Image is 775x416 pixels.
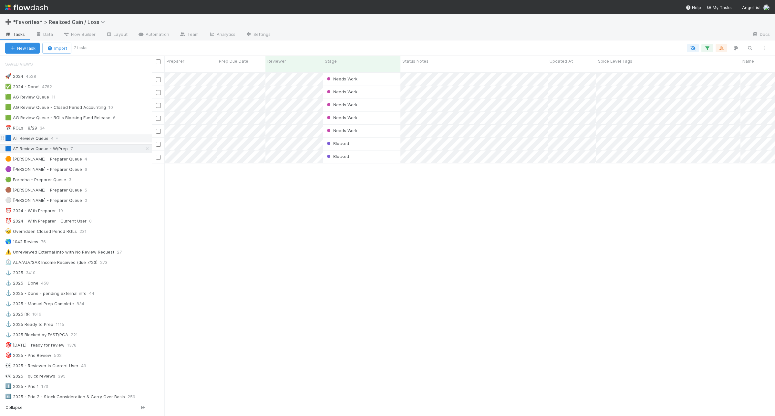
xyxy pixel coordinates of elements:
div: AG Review Queue [5,93,49,101]
span: 11 [52,93,62,101]
div: 2025 - Prio Review [5,351,51,359]
span: *Favorites* > Realized Gain / Loss [13,19,108,25]
span: 4 [51,134,60,142]
span: 834 [77,300,91,308]
span: 👀 [5,373,12,379]
button: NewTask [5,43,40,54]
span: 4 [85,155,94,163]
span: 76 [41,238,52,246]
img: logo-inverted-e16ddd16eac7371096b0.svg [5,2,48,13]
div: 2024 - With Preparer [5,207,56,215]
div: 2025 [5,269,23,277]
span: 221 [71,331,84,339]
span: 1️⃣ [5,383,12,389]
span: 259 [128,393,142,401]
span: ⚓ [5,332,12,337]
div: 2024 - Done! [5,83,39,91]
span: Prep Due Date [219,58,248,64]
div: 2025 Ready to Prep [5,320,53,328]
div: 1042 Review [5,238,38,246]
div: 2025 - Reviewer is Current User [5,362,78,370]
a: Settings [241,30,276,40]
span: 🟣 [5,166,12,172]
span: Flow Builder [63,31,96,37]
span: 5 [85,186,94,194]
input: Toggle Row Selected [156,116,161,121]
span: 34 [40,124,51,132]
span: Needs Work [325,89,357,94]
a: Automation [133,30,174,40]
div: 2025 - Prio 1 [5,382,39,390]
span: 44 [89,289,101,297]
span: My Tasks [706,5,732,10]
span: 7 [70,145,79,153]
div: [DATE] - ready for review [5,341,65,349]
div: AG Review Queue - Closed Period Accounting [5,103,106,111]
div: [PERSON_NAME] - Preparer Queue [5,186,82,194]
span: Needs Work [325,76,357,81]
a: Data [30,30,58,40]
a: Analytics [204,30,241,40]
span: 1378 [67,341,83,349]
div: 2025 RR [5,310,30,318]
span: ➕ [5,19,12,25]
div: 2025 - Done - pending external info [5,289,87,297]
div: Overridden Closed Period RGLs [5,227,77,235]
span: 🟠 [5,156,12,161]
span: Blocked [325,141,349,146]
span: 🎯 [5,352,12,358]
div: 2025 - Prio 2 - Stock Consideration & Carry Over Basis [5,393,125,401]
div: Needs Work [325,127,357,134]
div: Help [686,4,701,11]
div: AT Review Queue [5,134,48,142]
div: [PERSON_NAME] - Preparer Queue [5,196,82,204]
span: AngelList [742,5,761,10]
span: Spice Level Tags [598,58,632,64]
span: Name [742,58,754,64]
span: Saved Views [5,57,33,70]
span: Preparer [167,58,184,64]
span: ⏰ [5,218,12,224]
span: 📅 [5,125,12,130]
span: 🟦 [5,135,12,141]
span: 6 [113,114,122,122]
span: 🟩 [5,104,12,110]
span: 19 [58,207,69,215]
span: 1616 [32,310,48,318]
span: Blocked [325,154,349,159]
input: Toggle Row Selected [156,77,161,82]
span: 0 [89,217,98,225]
div: Blocked [325,153,349,160]
span: 173 [41,382,55,390]
span: 🟤 [5,187,12,192]
a: Team [174,30,204,40]
span: Status Notes [402,58,429,64]
span: 395 [58,372,72,380]
img: avatar_04ed6c9e-3b93-401c-8c3a-8fad1b1fc72c.png [763,5,770,11]
span: 231 [79,227,93,235]
a: Flow Builder [58,30,101,40]
span: ⚠️ [5,249,12,255]
span: ⚓ [5,301,12,306]
div: 2024 [5,72,23,80]
div: Unreviewed External Info with No Review Request [5,248,114,256]
span: ⏲️ [5,259,12,265]
div: 2024 - With Preparer - Current User [5,217,87,225]
span: Collapse [5,405,23,411]
div: Fareeha - Preparer Queue [5,176,66,184]
span: 6 [85,165,94,173]
div: [PERSON_NAME] - Preparer Queue [5,155,82,163]
div: AT Review Queue - W/Prep [5,145,68,153]
div: 2025 - Manual Prep Complete [5,300,74,308]
span: 0 [85,196,94,204]
span: 3410 [26,269,42,277]
span: ⚓ [5,311,12,317]
span: Needs Work [325,102,357,107]
span: ⚓ [5,280,12,286]
div: ALA/ALV/SAX Income Received (due 7/23) [5,258,98,266]
small: 7 tasks [74,45,88,51]
div: RGLs - 8/29 [5,124,37,132]
div: 2025 Blocked by FAST/PCA [5,331,68,339]
span: 1115 [56,320,71,328]
div: 2025 - quick reviews [5,372,55,380]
